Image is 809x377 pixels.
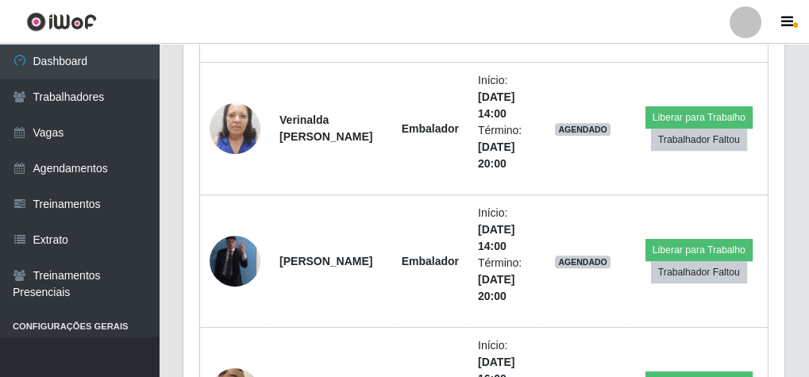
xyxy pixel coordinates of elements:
span: AGENDADO [555,256,611,268]
button: Trabalhador Faltou [651,129,747,151]
time: [DATE] 14:00 [478,223,514,252]
time: [DATE] 14:00 [478,90,514,120]
button: Liberar para Trabalho [645,239,753,261]
img: CoreUI Logo [26,12,97,32]
img: 1728324895552.jpeg [210,83,260,174]
li: Término: [478,122,526,172]
button: Trabalhador Faltou [651,261,747,283]
li: Início: [478,72,526,122]
li: Término: [478,255,526,305]
strong: Verinalda [PERSON_NAME] [279,113,372,143]
span: AGENDADO [555,123,611,136]
li: Início: [478,205,526,255]
strong: Embalador [402,255,459,267]
img: 1749527828956.jpeg [210,225,260,296]
strong: [PERSON_NAME] [279,255,372,267]
time: [DATE] 20:00 [478,273,514,302]
button: Liberar para Trabalho [645,106,753,129]
time: [DATE] 20:00 [478,140,514,170]
strong: Embalador [402,122,459,135]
